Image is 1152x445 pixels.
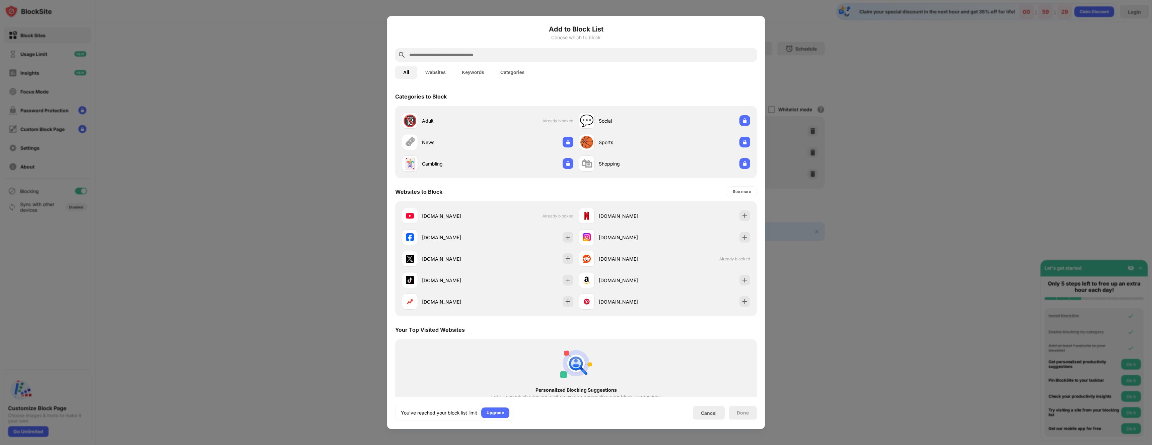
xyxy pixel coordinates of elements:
div: Personalized Blocking Suggestions [407,387,745,393]
div: [DOMAIN_NAME] [599,298,664,305]
img: favicons [583,212,591,220]
img: favicons [406,276,414,284]
div: [DOMAIN_NAME] [599,212,664,219]
div: [DOMAIN_NAME] [422,212,488,219]
div: Adult [422,117,488,124]
img: favicons [583,276,591,284]
button: Categories [492,66,532,79]
div: Sports [599,139,664,146]
img: favicons [406,255,414,263]
span: Already blocked [719,256,750,261]
span: Already blocked [543,213,573,218]
div: [DOMAIN_NAME] [422,298,488,305]
button: Websites [417,66,454,79]
img: favicons [406,233,414,241]
div: [DOMAIN_NAME] [599,234,664,241]
div: 🔞 [403,114,417,128]
div: Categories to Block [395,93,447,100]
h6: Add to Block List [395,24,757,34]
img: favicons [583,298,591,306]
button: Keywords [454,66,492,79]
div: 🗞 [404,135,416,149]
div: Websites to Block [395,188,442,195]
div: [DOMAIN_NAME] [599,277,664,284]
div: Cancel [701,410,717,416]
div: Social [599,117,664,124]
div: Shopping [599,160,664,167]
img: favicons [583,233,591,241]
div: See more [733,188,751,195]
img: favicons [406,298,414,306]
div: 🛍 [581,157,592,171]
div: Choose which to block [395,35,757,40]
div: Gambling [422,160,488,167]
img: favicons [583,255,591,263]
div: Done [737,410,749,416]
img: favicons [406,212,414,220]
div: 🃏 [403,157,417,171]
img: personal-suggestions.svg [560,347,592,379]
div: Your Top Visited Websites [395,326,465,333]
div: News [422,139,488,146]
div: [DOMAIN_NAME] [599,255,664,262]
div: 🏀 [580,135,594,149]
div: You’ve reached your block list limit [401,409,477,416]
div: 💬 [580,114,594,128]
div: Let us see which sites you visit so we can personalize your block suggestions [491,394,661,399]
button: All [395,66,417,79]
span: Already blocked [543,118,573,123]
div: [DOMAIN_NAME] [422,255,488,262]
img: search.svg [398,51,406,59]
div: [DOMAIN_NAME] [422,277,488,284]
div: Upgrade [487,409,504,416]
div: [DOMAIN_NAME] [422,234,488,241]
